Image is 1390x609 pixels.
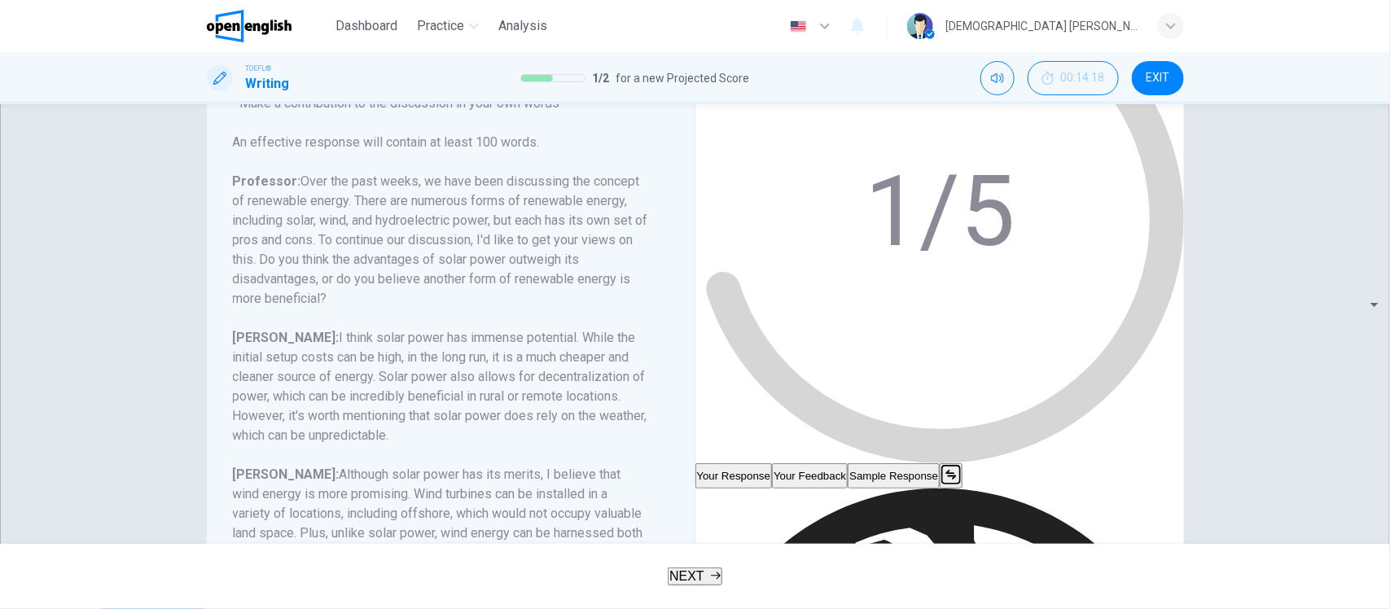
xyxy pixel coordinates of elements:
[1061,72,1105,85] span: 00:14:18
[695,463,773,489] button: Your Response
[207,10,330,42] a: OpenEnglish logo
[907,13,933,39] img: Profile picture
[410,11,485,41] button: Practice
[848,463,940,489] button: Sample Response
[980,61,1015,95] div: Mute
[1132,61,1184,95] button: EXIT
[695,463,1184,489] div: basic tabs example
[233,330,340,345] b: [PERSON_NAME]:
[498,16,547,36] span: Analysis
[329,11,404,41] button: Dashboard
[233,328,649,445] h6: I think solar power has immense potential. While the initial setup costs can be high, in the long...
[669,569,704,583] span: NEXT
[592,68,609,88] span: 1 / 2
[233,173,301,189] b: Professor:
[616,68,749,88] span: for a new Projected Score
[246,74,290,94] h1: Writing
[1146,72,1169,85] span: EXIT
[1028,61,1119,95] button: 00:14:18
[1028,61,1119,95] div: Hide
[668,567,722,585] button: NEXT
[772,463,848,489] button: Your Feedback
[492,11,554,41] button: Analysis
[417,16,464,36] span: Practice
[233,465,649,582] h6: Although solar power has its merits, I believe that wind energy is more promising. Wind turbines ...
[207,10,292,42] img: OpenEnglish logo
[865,155,1015,269] text: 1/5
[246,63,272,74] span: TOEFL®
[233,172,649,309] h6: Over the past weeks, we have been discussing the concept of renewable energy. There are numerous ...
[233,467,340,482] b: [PERSON_NAME]:
[335,16,397,36] span: Dashboard
[788,20,809,33] img: en
[233,133,649,152] h6: An effective response will contain at least 100 words.
[946,16,1138,36] div: [DEMOGRAPHIC_DATA] [PERSON_NAME]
